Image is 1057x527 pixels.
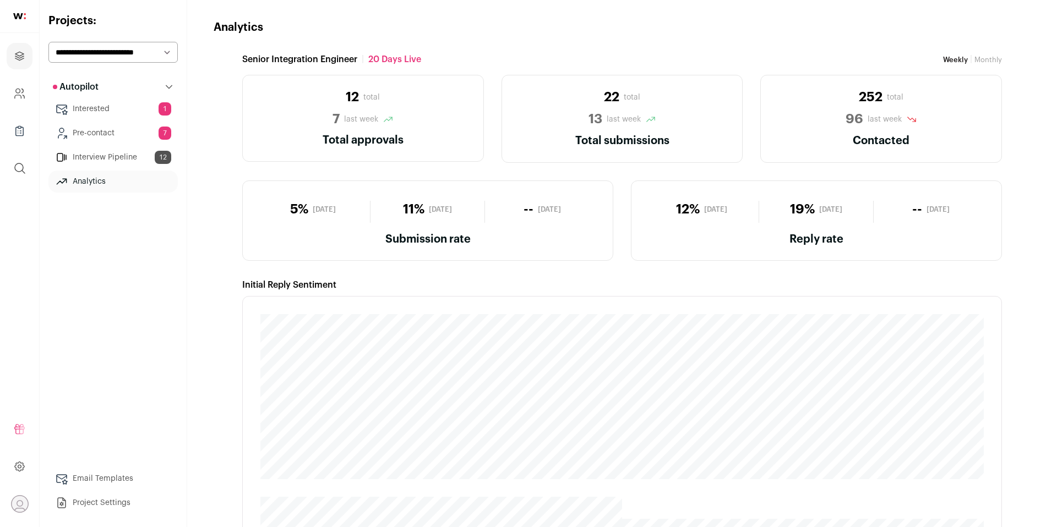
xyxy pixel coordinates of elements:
span: last week [344,114,378,125]
span: 19% [790,201,815,218]
div: Initial Reply Sentiment [242,278,1002,292]
h2: Total approvals [256,133,470,148]
span: 252 [859,89,882,106]
span: [DATE] [704,205,727,214]
span: total [363,92,380,103]
a: Pre-contact7 [48,122,178,144]
h2: Projects: [48,13,178,29]
button: Open dropdown [11,495,29,513]
a: Interview Pipeline12 [48,146,178,168]
h2: Reply rate [645,232,988,247]
a: Company Lists [7,118,32,144]
a: Interested1 [48,98,178,120]
a: Company and ATS Settings [7,80,32,107]
span: 1 [159,102,171,116]
h2: Contacted [774,133,988,149]
img: wellfound-shorthand-0d5821cbd27db2630d0214b213865d53afaa358527fdda9d0ea32b1df1b89c2c.svg [13,13,26,19]
h2: Submission rate [256,232,600,247]
span: 5% [290,201,308,218]
span: 22 [604,89,619,106]
span: 11% [403,201,424,218]
span: [DATE] [538,205,561,214]
span: | [970,55,972,64]
span: [DATE] [313,205,336,214]
span: total [887,92,903,103]
span: 20 days Live [368,53,421,66]
p: Autopilot [53,80,99,94]
span: 12 [346,89,359,106]
span: 7 [159,127,171,140]
span: 12 [155,151,171,164]
span: [DATE] [429,205,452,214]
h1: Analytics [214,20,263,35]
a: Analytics [48,171,178,193]
span: last week [868,114,902,125]
a: Project Settings [48,492,178,514]
span: 12% [676,201,700,218]
span: -- [912,201,922,218]
span: | [362,53,364,66]
span: [DATE] [819,205,842,214]
span: Senior Integration Engineer [242,53,357,66]
h2: Total submissions [515,133,729,149]
span: -- [524,201,533,218]
a: Email Templates [48,468,178,490]
span: 13 [589,111,602,128]
span: [DATE] [927,205,950,214]
span: last week [607,114,641,125]
span: 7 [333,111,340,128]
button: Autopilot [48,76,178,98]
span: Weekly [943,56,968,63]
a: Monthly [974,56,1002,63]
span: total [624,92,640,103]
a: Projects [7,43,32,69]
span: 96 [846,111,863,128]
